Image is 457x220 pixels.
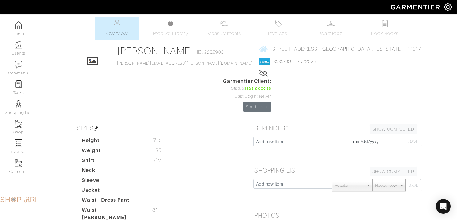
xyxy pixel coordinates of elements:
[223,93,272,100] div: Last Login: Never
[363,17,407,40] a: Look Books
[223,78,272,85] span: Garmentier Client:
[77,167,148,177] dt: Neck
[256,17,300,40] a: Invoices
[220,20,228,27] img: measurements-466bbee1fd09ba9460f595b01e5d73f9e2bff037440d3c8f018324cb6cdf7a4a.svg
[370,167,417,176] a: SHOW COMPLETED
[15,80,22,88] img: reminder-icon-8004d30b9f0a5d33ae49ab947aed9ed385cf756f9e5892f1edd6e32f2345188e.png
[406,137,421,146] button: SAVE
[444,3,452,11] img: gear-icon-white-bd11855cb880d31180b6d7d6211b90ccbf57a29d726f0c71d8c61bd08dd39cc2.png
[335,179,364,192] span: Retailer
[77,157,148,167] dt: Shirt
[252,122,420,134] h5: REMINDERS
[268,30,287,37] span: Invoices
[149,20,192,37] a: Product Library
[202,17,246,40] a: Measurements
[15,21,22,29] img: dashboard-icon-dbcd8f5a0b271acd01030246c82b418ddd0df26cd7fceb0bd07c9910d44c42f6.png
[310,17,353,40] a: Wardrobe
[113,20,121,27] img: basicinfo-40fd8af6dae0f16599ec9e87c0ef1c0a1fdea2edbe929e3d69a839185d80c458.svg
[270,46,421,52] span: [STREET_ADDRESS] [GEOGRAPHIC_DATA], [US_STATE] - 11217
[152,147,161,154] span: 155
[259,45,421,53] a: [STREET_ADDRESS] [GEOGRAPHIC_DATA], [US_STATE] - 11217
[274,59,316,64] a: xxxx-3011 - 7/2028
[243,102,272,112] a: Send Invite
[245,85,272,92] span: Has access
[15,139,22,147] img: orders-icon-0abe47150d42831381b5fb84f609e132dff9fe21cb692f30cb5eec754e2cba89.png
[95,17,139,40] a: Overview
[106,30,127,37] span: Overview
[15,100,22,108] img: stylists-icon-eb353228a002819b7ec25b43dbf5f0378dd9e0616d9560372ff212230b889e62.png
[15,120,22,128] img: garments-icon-b7da505a4dc4fd61783c78ac3ca0ef83fa9d6f193b1c9dc38574b1d14d53ca28.png
[77,147,148,157] dt: Weight
[15,159,22,167] img: garments-icon-b7da505a4dc4fd61783c78ac3ca0ef83fa9d6f193b1c9dc38574b1d14d53ca28.png
[375,179,397,192] span: Needs Now
[371,30,399,37] span: Look Books
[259,58,270,65] img: american_express-1200034d2e149cdf2cc7894a33a747db654cf6f8355cb502592f1d228b2ac700.png
[77,186,148,196] dt: Jacket
[77,196,148,206] dt: Waist - Dress Pant
[320,30,343,37] span: Wardrobe
[253,179,333,189] input: Add new item
[381,20,389,27] img: todo-9ac3debb85659649dc8f770b8b6100bb5dab4b48dedcbae339e5042a72dfd3cc.svg
[15,41,22,49] img: clients-icon-6bae9207a08558b7cb47a8932f037763ab4055f8c8b6bfacd5dc20c3e0201464.png
[94,126,99,131] img: pen-cf24a1663064a2ec1b9c1bd2387e9de7a2fa800b781884d57f21acf72779bad2.png
[327,20,335,27] img: wardrobe-487a4870c1b7c33e795ec22d11cfc2ed9d08956e64fb3008fe2437562e282088.svg
[152,206,158,214] span: 31
[253,137,350,146] input: Add new item...
[207,30,241,37] span: Measurements
[117,61,253,65] a: [PERSON_NAME][EMAIL_ADDRESS][PERSON_NAME][DOMAIN_NAME]
[197,48,224,56] span: ID: #232903
[223,85,272,92] div: Status:
[274,20,282,27] img: orders-27d20c2124de7fd6de4e0e44c1d41de31381a507db9b33961299e4e07d508b8c.svg
[117,45,194,56] a: [PERSON_NAME]
[370,124,417,134] a: SHOW COMPLETED
[15,61,22,69] img: comment-icon-a0a6a9ef722e966f86d9cbdc48e553b5cf19dbc54f86b18d962a5391bc8f6eb6.png
[252,164,420,177] h5: SHOPPING LIST
[388,2,444,12] img: garmentier-logo-header-white-b43fb05a5012e4ada735d5af1a66efaba907eab6374d6393d1fbf88cb4ef424d.png
[77,177,148,186] dt: Sleeve
[436,199,451,214] div: Open Intercom Messenger
[153,30,188,37] span: Product Library
[77,137,148,147] dt: Height
[406,179,421,191] button: SAVE
[152,157,161,164] span: S/M
[152,137,161,144] span: 5'10
[75,122,243,134] h5: SIZES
